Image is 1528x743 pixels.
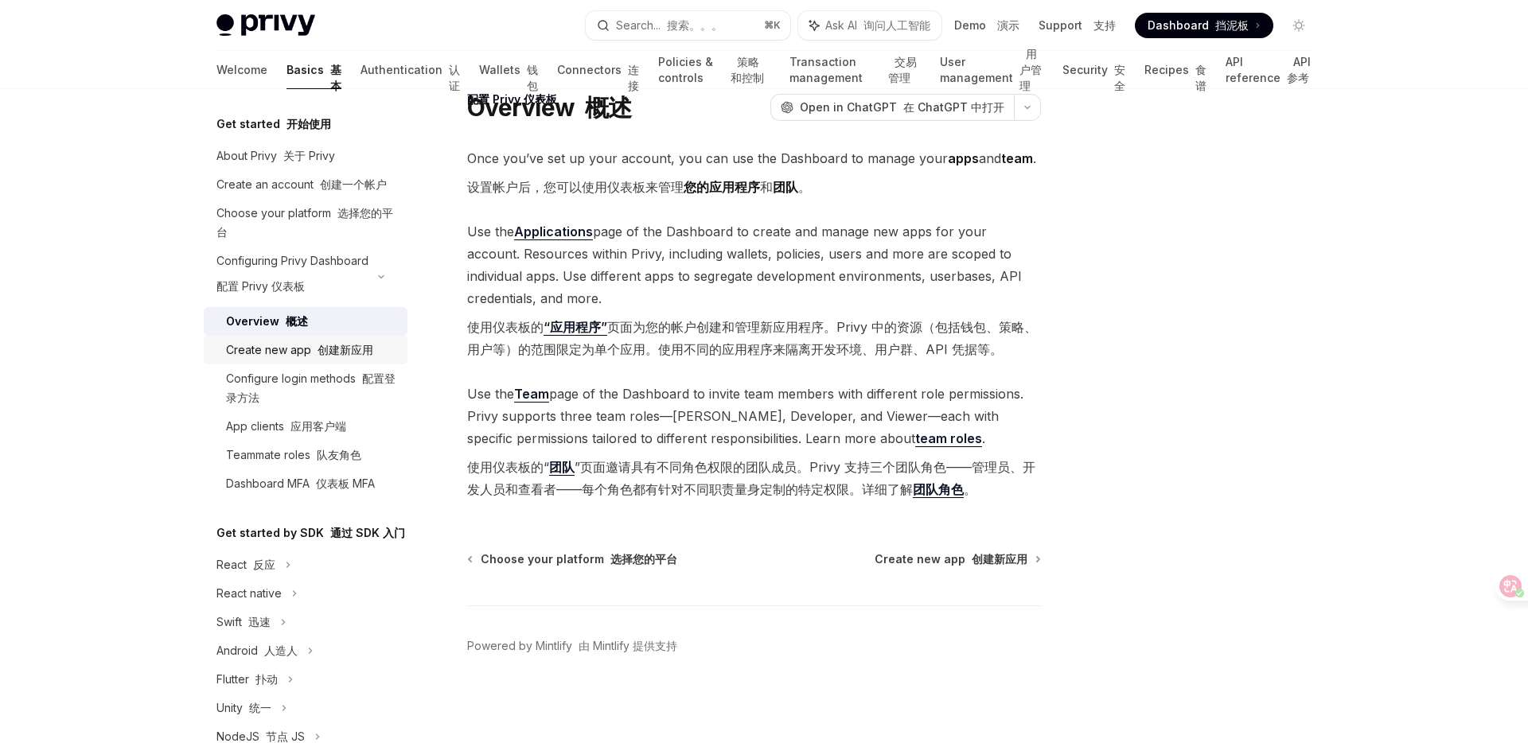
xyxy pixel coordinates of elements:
font: 反应 [253,558,275,571]
a: team roles [915,430,982,447]
font: 概述 [585,93,632,122]
a: Transaction management 交易管理 [789,51,921,89]
font: 设置帐户后，您可以使用仪表板来管理 和 。 [467,179,811,195]
div: Configuring Privy Dashboard [216,251,368,302]
button: Open in ChatGPT 在 ChatGPT 中打开 [770,94,1014,121]
font: 用户管理 [1019,47,1042,92]
a: Overview 概述 [204,307,407,336]
div: App clients [226,417,346,436]
div: Android [216,641,298,660]
button: Search... 搜索。。。⌘K [586,11,791,40]
div: Unity [216,698,271,718]
a: Configure login methods 配置登录方法 [204,364,407,412]
font: 创建一个帐户 [320,177,387,191]
font: 配置 Privy 仪表板 [467,92,557,106]
font: 选择您的平台 [610,552,677,566]
strong: 团队 [773,179,798,195]
font: 基本 [330,63,341,92]
font: 询问人工智能 [863,18,930,32]
a: Authentication 认证 [361,51,460,89]
font: 搜索。。。 [667,18,723,32]
font: 在 ChatGPT 中打开 [903,100,1004,114]
h5: Get started by SDK [216,523,405,543]
a: Support 支持 [1039,18,1116,33]
font: 统一 [249,701,271,714]
font: 扑动 [255,672,278,686]
div: Search... [616,16,723,35]
a: Team [514,386,549,403]
font: 连接 [628,63,639,92]
font: 开始使用 [286,117,331,130]
a: Policies & controls 策略和控制 [658,51,770,89]
h1: Overview [467,93,631,122]
font: 人造人 [264,644,298,657]
span: ⌘ K [764,19,781,32]
span: Use the page of the Dashboard to create and manage new apps for your account. Resources within Pr... [467,220,1041,367]
a: Choose your platform 选择您的平台 [204,199,407,247]
font: 交易管理 [888,55,917,84]
span: Choose your platform [481,551,677,567]
a: Create an account 创建一个帐户 [204,170,407,199]
font: 迅速 [248,615,271,628]
a: Wallets 钱包 [479,51,538,89]
a: Connectors 连接 [557,51,639,89]
a: 团队角色 [913,481,964,498]
button: Toggle dark mode [1286,13,1312,38]
font: 节点 JS [266,729,305,743]
button: Ask AI 询问人工智能 [798,11,941,40]
div: Overview [226,312,308,331]
font: 安全 [1114,63,1125,92]
a: Choose your platform 选择您的平台 [469,551,677,567]
div: Choose your platform [216,204,398,242]
strong: apps [948,150,979,166]
a: Applications [514,224,593,240]
font: 食谱 [1195,63,1206,92]
a: Create new app 创建新应用 [875,551,1039,567]
a: Teammate roles 队友角色 [204,441,407,469]
font: 队友角色 [317,448,361,461]
a: Powered by Mintlify 由 Mintlify 提供支持 [467,638,677,654]
a: About Privy 关于 Privy [204,142,407,170]
font: 概述 [286,314,308,328]
a: Dashboard 挡泥板 [1135,13,1273,38]
div: Flutter [216,670,278,689]
img: light logo [216,14,315,37]
div: Dashboard MFA [226,474,375,493]
font: API 参考 [1287,55,1311,84]
font: 认证 [449,63,460,92]
a: User management 用户管理 [940,51,1044,89]
font: 钱包 [527,63,538,92]
font: 创建新应用 [972,552,1027,566]
span: Create new app [875,551,1027,567]
font: 关于 Privy [283,149,335,162]
font: 策略和控制 [731,55,764,84]
font: 使用仪表板的“ ”页面邀请具有不同角色权限的团队成员。Privy 支持三个团队角色——管理员、开发人员和查看者——每个角色都有针对不同职责量身定制的特定权限。详细了解 。 [467,459,1035,498]
a: Welcome [216,51,267,89]
font: 由 Mintlify 提供支持 [579,639,677,652]
span: Open in ChatGPT [800,99,1004,115]
font: 挡泥板 [1215,18,1249,32]
span: Ask AI [825,18,930,33]
a: “应用程序” [544,319,607,336]
div: Configure login methods [226,369,398,407]
a: 团队 [549,459,575,476]
font: 仪表板 MFA [316,477,375,490]
div: React native [216,584,282,603]
strong: team [1001,150,1033,166]
font: 配置 Privy 仪表板 [216,279,305,293]
font: 演示 [997,18,1019,32]
a: API reference API 参考 [1226,51,1312,89]
a: App clients 应用客户端 [204,412,407,441]
a: Security 安全 [1062,51,1125,89]
span: Use the page of the Dashboard to invite team members with different role permissions. Privy suppo... [467,383,1041,507]
div: React [216,555,275,574]
span: Dashboard [1148,18,1249,33]
font: 使用仪表板的 页面为您的帐户创建和管理新应用程序。Privy 中的资源（包括钱包、策略、用户等）的范围限定为单个应用。使用不同的应用程序来隔离开发环境、用户群、API 凭据等。 [467,319,1037,357]
font: 通过 SDK 入门 [330,526,405,539]
div: Teammate roles [226,445,361,465]
a: Basics 基本 [286,51,341,89]
div: Swift [216,613,271,632]
div: About Privy [216,146,335,165]
a: Dashboard MFA 仪表板 MFA [204,469,407,498]
h5: Get started [216,115,331,134]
